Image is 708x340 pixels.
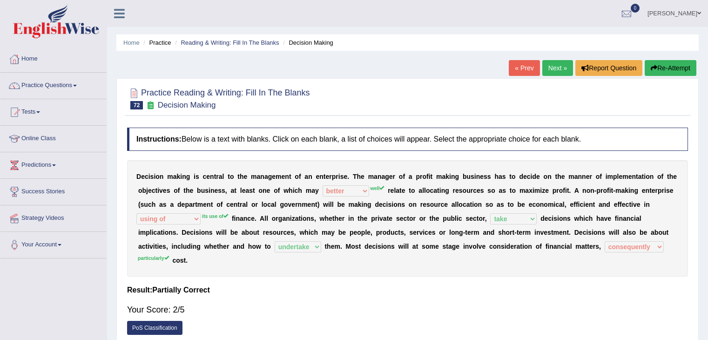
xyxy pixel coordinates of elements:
[499,187,502,194] b: a
[336,173,338,180] b: r
[272,173,276,180] b: e
[536,173,540,180] b: e
[304,173,308,180] b: a
[201,187,205,194] b: u
[285,173,289,180] b: n
[445,173,449,180] b: k
[219,173,223,180] b: a
[393,173,395,180] b: r
[253,187,255,194] b: t
[264,173,268,180] b: a
[394,187,396,194] b: l
[136,173,141,180] b: D
[563,187,565,194] b: f
[574,187,579,194] b: A
[230,201,234,208] b: e
[487,173,491,180] b: s
[378,173,382,180] b: n
[148,201,152,208] b: c
[662,187,664,194] b: r
[196,173,199,180] b: s
[607,173,613,180] b: m
[311,187,315,194] b: a
[267,187,270,194] b: e
[494,173,499,180] b: h
[596,187,600,194] b: p
[441,187,445,194] b: n
[209,187,210,194] b: i
[471,173,474,180] b: s
[557,173,561,180] b: h
[600,173,602,180] b: f
[194,173,196,180] b: i
[268,173,272,180] b: g
[615,187,621,194] b: m
[203,173,207,180] b: c
[145,101,155,110] small: Exam occurring question
[574,173,578,180] b: a
[214,173,216,180] b: t
[502,173,506,180] b: s
[258,187,263,194] b: o
[157,187,159,194] b: i
[240,173,244,180] b: h
[544,173,548,180] b: o
[145,173,148,180] b: c
[274,187,278,194] b: o
[565,187,567,194] b: i
[512,173,516,180] b: o
[167,173,173,180] b: m
[214,187,218,194] b: e
[216,173,218,180] b: r
[502,187,506,194] b: s
[532,173,536,180] b: d
[547,173,552,180] b: n
[228,173,230,180] b: t
[499,173,502,180] b: a
[276,173,281,180] b: m
[222,187,225,194] b: s
[534,187,540,194] b: m
[207,201,211,208] b: n
[130,101,143,109] span: 72
[466,187,471,194] b: u
[422,173,426,180] b: o
[293,187,295,194] b: i
[453,187,455,194] b: r
[211,201,213,208] b: t
[559,187,563,194] b: o
[127,128,688,151] h4: Below is a text with blanks. Click on each blank, a list of choices will appear. Select the appro...
[463,173,467,180] b: b
[257,173,261,180] b: a
[556,187,559,194] b: r
[278,187,280,194] b: f
[182,201,185,208] b: e
[226,201,230,208] b: c
[245,187,249,194] b: a
[613,187,615,194] b: -
[289,187,293,194] b: h
[148,187,152,194] b: e
[437,187,439,194] b: t
[402,187,405,194] b: e
[197,201,203,208] b: m
[399,173,403,180] b: o
[473,187,477,194] b: c
[426,173,429,180] b: f
[154,173,155,180] b: i
[391,187,394,194] b: e
[429,173,431,180] b: i
[189,201,193,208] b: a
[242,201,246,208] b: a
[480,173,484,180] b: e
[409,173,412,180] b: a
[666,187,670,194] b: s
[185,201,189,208] b: p
[594,187,597,194] b: -
[632,173,636,180] b: n
[661,173,664,180] b: f
[527,173,531,180] b: c
[474,173,476,180] b: i
[471,187,473,194] b: r
[206,173,210,180] b: e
